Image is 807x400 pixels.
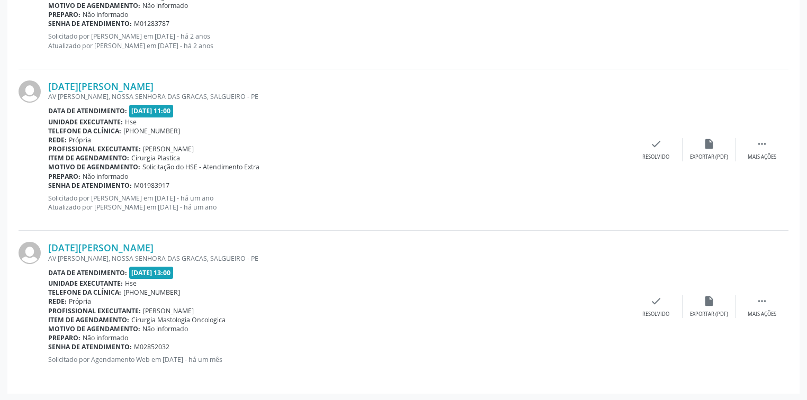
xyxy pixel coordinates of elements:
[129,267,174,279] span: [DATE] 13:00
[48,153,129,162] b: Item de agendamento:
[48,92,630,101] div: AV [PERSON_NAME], NOSSA SENHORA DAS GRACAS, SALGUEIRO - PE
[142,324,188,333] span: Não informado
[83,172,128,181] span: Não informado
[48,162,140,171] b: Motivo de agendamento:
[48,10,80,19] b: Preparo:
[83,333,128,342] span: Não informado
[690,153,728,161] div: Exportar (PDF)
[134,19,169,28] span: M01283787
[48,324,140,333] b: Motivo de agendamento:
[650,138,662,150] i: check
[143,306,194,315] span: [PERSON_NAME]
[48,254,630,263] div: AV [PERSON_NAME], NOSSA SENHORA DAS GRACAS, SALGUEIRO - PE
[48,32,630,50] p: Solicitado por [PERSON_NAME] em [DATE] - há 2 anos Atualizado por [PERSON_NAME] em [DATE] - há 2 ...
[48,181,132,190] b: Senha de atendimento:
[69,297,91,306] span: Própria
[142,162,259,171] span: Solicitação do HSE - Atendimento Extra
[756,295,768,307] i: 
[19,80,41,103] img: img
[48,242,154,253] a: [DATE][PERSON_NAME]
[48,268,127,277] b: Data de atendimento:
[48,355,630,364] p: Solicitado por Agendamento Web em [DATE] - há um mês
[134,181,169,190] span: M01983917
[134,342,169,351] span: M02852032
[131,315,226,324] span: Cirurgia Mastologia Oncologica
[650,295,662,307] i: check
[129,105,174,117] span: [DATE] 11:00
[123,288,180,297] span: [PHONE_NUMBER]
[690,311,728,318] div: Exportar (PDF)
[48,144,141,153] b: Profissional executante:
[748,153,776,161] div: Mais ações
[756,138,768,150] i: 
[48,117,123,126] b: Unidade executante:
[131,153,180,162] span: Cirurgia Plastica
[48,1,140,10] b: Motivo de agendamento:
[142,1,188,10] span: Não informado
[703,138,715,150] i: insert_drive_file
[48,19,132,28] b: Senha de atendimento:
[123,126,180,135] span: [PHONE_NUMBER]
[48,126,121,135] b: Telefone da clínica:
[48,315,129,324] b: Item de agendamento:
[642,311,669,318] div: Resolvido
[125,117,137,126] span: Hse
[48,297,67,306] b: Rede:
[19,242,41,264] img: img
[125,279,137,288] span: Hse
[48,106,127,115] b: Data de atendimento:
[69,135,91,144] span: Própria
[703,295,715,307] i: insert_drive_file
[48,135,67,144] b: Rede:
[48,172,80,181] b: Preparo:
[748,311,776,318] div: Mais ações
[48,279,123,288] b: Unidade executante:
[642,153,669,161] div: Resolvido
[48,194,630,212] p: Solicitado por [PERSON_NAME] em [DATE] - há um ano Atualizado por [PERSON_NAME] em [DATE] - há um...
[83,10,128,19] span: Não informado
[48,80,154,92] a: [DATE][PERSON_NAME]
[48,333,80,342] b: Preparo:
[48,306,141,315] b: Profissional executante:
[48,342,132,351] b: Senha de atendimento:
[48,288,121,297] b: Telefone da clínica:
[143,144,194,153] span: [PERSON_NAME]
